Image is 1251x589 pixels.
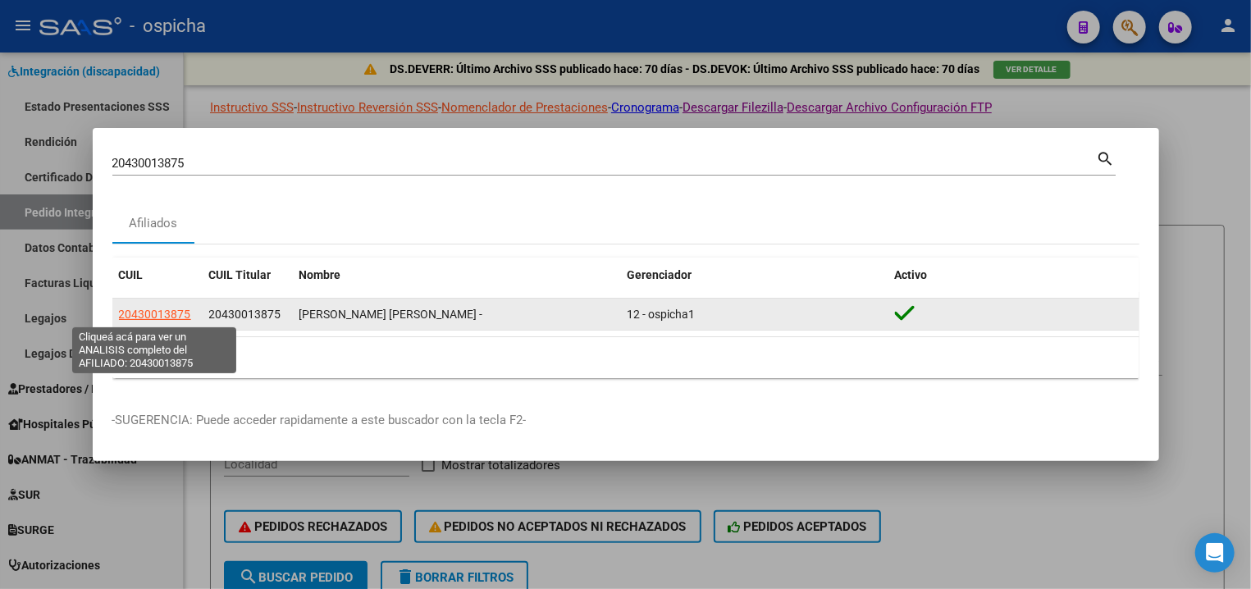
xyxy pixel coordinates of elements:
[628,268,692,281] span: Gerenciador
[209,268,272,281] span: CUIL Titular
[112,337,1139,378] div: 1 total
[209,308,281,321] span: 20430013875
[293,258,621,293] datatable-header-cell: Nombre
[112,411,1139,430] p: -SUGERENCIA: Puede acceder rapidamente a este buscador con la tecla F2-
[628,308,696,321] span: 12 - ospicha1
[203,258,293,293] datatable-header-cell: CUIL Titular
[299,268,341,281] span: Nombre
[895,268,928,281] span: Activo
[888,258,1139,293] datatable-header-cell: Activo
[1097,148,1116,167] mat-icon: search
[112,258,203,293] datatable-header-cell: CUIL
[1195,533,1235,573] div: Open Intercom Messenger
[621,258,888,293] datatable-header-cell: Gerenciador
[119,268,144,281] span: CUIL
[129,214,177,233] div: Afiliados
[299,305,614,324] div: [PERSON_NAME] [PERSON_NAME] -
[119,308,191,321] span: 20430013875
